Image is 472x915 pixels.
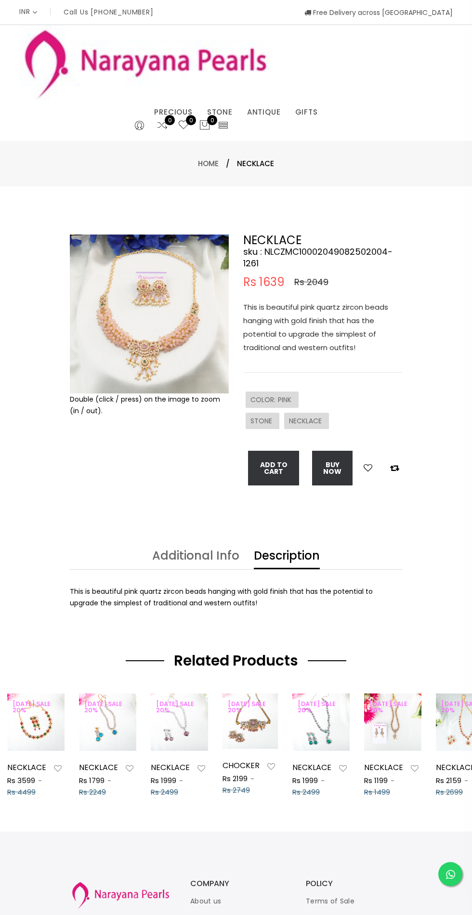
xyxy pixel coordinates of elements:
span: Rs 1639 [243,276,285,288]
button: Add to wishlist [123,762,136,775]
span: Rs 2159 [436,775,461,785]
span: Rs 2699 [436,787,463,797]
span: [DATE] SALE 20% [151,699,202,715]
span: Rs 2749 [223,785,250,795]
img: Example [70,235,229,393]
a: NECKLACE [7,762,46,773]
span: [DATE] SALE 20% [7,699,59,715]
button: Add To Cart [248,451,299,485]
span: 0 [207,115,217,125]
span: [DATE] SALE 20% [79,699,131,715]
a: 0 [178,119,189,132]
span: NECKLACE [237,158,274,170]
span: Rs 3599 [7,775,35,785]
button: Add to wishlist [51,762,65,775]
h3: POLICY [306,880,402,888]
a: NECKLACE [79,762,118,773]
span: Rs 2049 [294,276,328,288]
a: NECKLACE [292,762,331,773]
span: NECKLACE [289,416,324,426]
a: Home [198,158,219,169]
span: Rs 4499 [7,787,36,797]
span: [DATE] SALE 20% [364,699,416,715]
h2: NECKLACE [243,235,402,246]
a: GIFTS [295,105,318,119]
a: ANTIQUE [247,105,281,119]
span: [DATE] SALE 20% [292,699,344,715]
h4: sku : NLCZMC10002049082502004-1261 [243,246,402,269]
button: Buy now [312,451,353,485]
button: Add to wishlist [336,762,350,775]
span: / [226,158,230,170]
a: CHOCKER [223,760,260,771]
button: Add to wishlist [361,462,375,474]
a: PRECIOUS [154,105,192,119]
a: 0 [157,119,168,132]
button: 0 [199,119,210,132]
span: Rs 1999 [292,775,318,785]
h2: Related Products [174,652,298,669]
button: Add to compare [387,462,402,474]
h3: COMPANY [190,880,287,888]
span: Rs 2499 [292,787,320,797]
span: Rs 1499 [364,787,390,797]
a: Additional Info [152,550,239,569]
p: Call Us [PHONE_NUMBER] [64,9,154,15]
span: 0 [186,115,196,125]
span: Rs 2249 [79,787,106,797]
span: Rs 1799 [79,775,105,785]
a: Description [254,550,320,569]
div: Double (click / press) on the image to zoom (in / out). [70,393,229,417]
span: COLOR : [250,395,278,405]
a: About us [190,896,221,906]
a: STONE [207,105,233,119]
button: Add to wishlist [195,762,208,775]
span: Rs 2199 [223,773,248,784]
button: Add to wishlist [264,760,278,773]
span: 0 [165,115,175,125]
span: Free Delivery across [GEOGRAPHIC_DATA] [304,8,453,17]
a: NECKLACE [151,762,190,773]
a: NECKLACE [364,762,403,773]
a: Terms of Sale [306,896,354,906]
span: [DATE] SALE 20% [223,699,272,715]
span: Rs 1199 [364,775,388,785]
button: Add to wishlist [408,762,421,775]
span: STONE [250,416,275,426]
span: Rs 1999 [151,775,176,785]
span: Rs 2499 [151,787,178,797]
p: This is beautiful pink quartz zircon beads hanging with gold finish that has the potential to upg... [243,301,402,354]
span: PINK [278,395,294,405]
div: This is beautiful pink quartz zircon beads hanging with gold finish that has the potential to upg... [70,586,402,609]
